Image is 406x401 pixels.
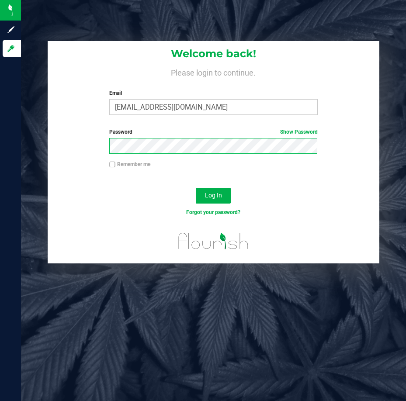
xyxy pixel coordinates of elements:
[109,160,150,168] label: Remember me
[109,129,132,135] span: Password
[205,192,222,199] span: Log In
[7,25,15,34] inline-svg: Sign up
[172,225,255,257] img: flourish_logo.svg
[196,188,231,204] button: Log In
[7,44,15,53] inline-svg: Log in
[280,129,318,135] a: Show Password
[109,162,115,168] input: Remember me
[48,66,379,77] h4: Please login to continue.
[109,89,317,97] label: Email
[186,209,240,215] a: Forgot your password?
[48,48,379,59] h1: Welcome back!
